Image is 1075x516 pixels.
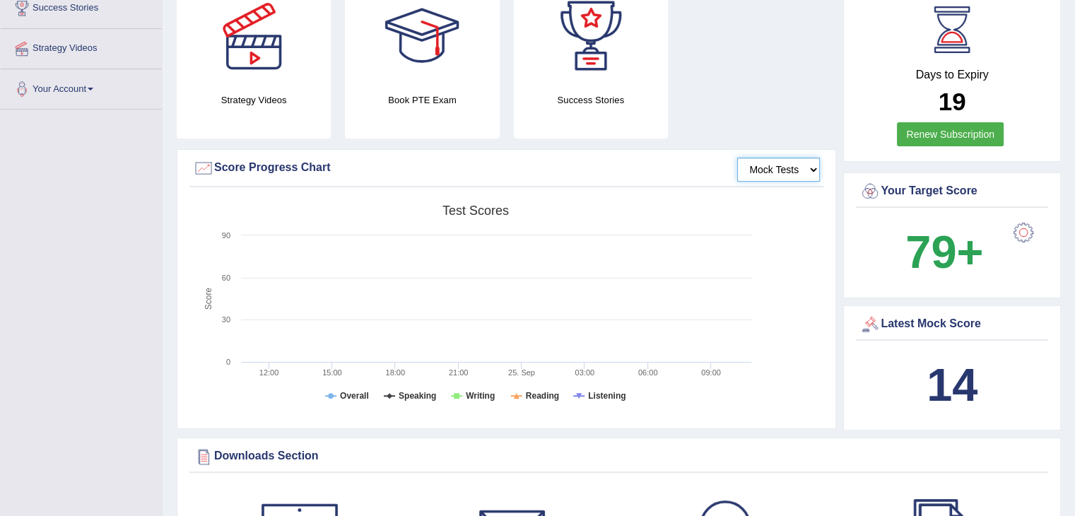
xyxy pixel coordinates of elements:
text: 06:00 [638,368,658,377]
text: 0 [226,358,230,366]
a: Your Account [1,69,162,105]
tspan: Listening [588,391,625,401]
div: Latest Mock Score [859,314,1045,335]
div: Downloads Section [193,446,1045,467]
b: 19 [939,88,966,115]
tspan: Speaking [399,391,436,401]
a: Strategy Videos [1,29,162,64]
h4: Book PTE Exam [345,93,499,107]
tspan: Test scores [442,204,509,218]
text: 18:00 [385,368,405,377]
b: 79+ [905,226,983,278]
text: 15:00 [322,368,342,377]
tspan: Writing [466,391,495,401]
text: 03:00 [575,368,595,377]
tspan: 25. Sep [508,368,535,377]
tspan: Score [204,288,213,310]
text: 60 [222,274,230,282]
h4: Days to Expiry [859,69,1045,81]
b: 14 [927,359,977,411]
div: Score Progress Chart [193,158,820,179]
text: 12:00 [259,368,279,377]
h4: Strategy Videos [177,93,331,107]
text: 30 [222,315,230,324]
a: Renew Subscription [897,122,1004,146]
tspan: Reading [526,391,559,401]
tspan: Overall [340,391,369,401]
text: 09:00 [701,368,721,377]
text: 21:00 [449,368,469,377]
text: 90 [222,231,230,240]
div: Your Target Score [859,181,1045,202]
h4: Success Stories [514,93,668,107]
